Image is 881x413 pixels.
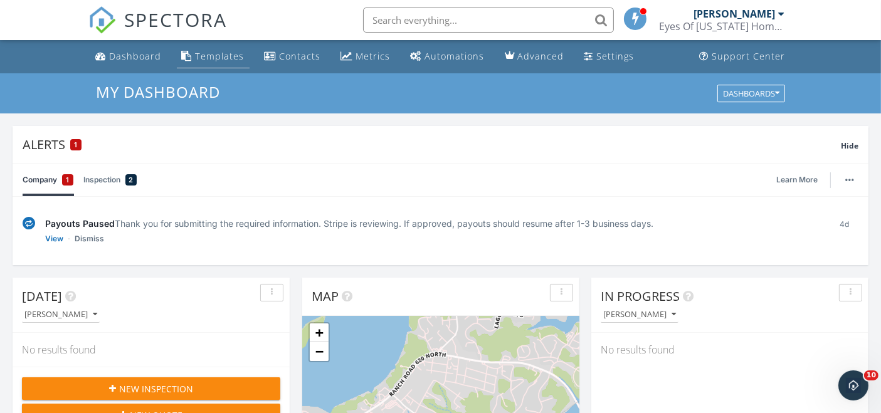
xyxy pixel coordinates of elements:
div: [PERSON_NAME] [694,8,776,20]
a: Company [23,164,73,196]
span: New Inspection [119,382,193,395]
button: [PERSON_NAME] [22,306,100,323]
div: Alerts [23,136,841,153]
div: [PERSON_NAME] [24,310,97,319]
img: The Best Home Inspection Software - Spectora [88,6,116,34]
div: 4d [830,217,858,245]
div: [PERSON_NAME] [603,310,676,319]
button: Dashboards [717,85,785,102]
img: ellipsis-632cfdd7c38ec3a7d453.svg [845,179,854,181]
a: Dismiss [75,233,104,245]
a: Contacts [260,45,326,68]
a: Metrics [336,45,396,68]
a: Settings [579,45,640,68]
span: [DATE] [22,288,62,305]
a: Automations (Basic) [406,45,490,68]
div: Support Center [712,50,786,62]
a: Templates [177,45,250,68]
a: Inspection [83,164,137,196]
img: under-review-2fe708636b114a7f4b8d.svg [23,217,35,230]
a: Dashboard [91,45,167,68]
a: View [45,233,63,245]
div: Automations [425,50,485,62]
span: 10 [864,370,878,380]
a: Zoom in [310,323,329,342]
span: My Dashboard [96,81,220,102]
div: Metrics [356,50,391,62]
div: Dashboards [723,89,779,98]
button: [PERSON_NAME] [601,306,678,323]
span: 2 [129,174,134,186]
span: Payouts Paused [45,218,115,229]
input: Search everything... [363,8,614,33]
span: In Progress [601,288,680,305]
span: 1 [75,140,78,149]
button: New Inspection [22,377,280,400]
div: No results found [591,333,868,367]
span: 1 [66,174,70,186]
a: Advanced [500,45,569,68]
div: Advanced [518,50,564,62]
iframe: Intercom live chat [838,370,868,400]
div: Thank you for submitting the required information. Stripe is reviewing. If approved, payouts shou... [45,217,820,230]
div: Contacts [280,50,321,62]
span: Hide [841,140,858,151]
div: Dashboard [110,50,162,62]
a: Support Center [695,45,791,68]
a: SPECTORA [88,17,228,43]
span: Map [312,288,339,305]
div: Templates [196,50,245,62]
span: SPECTORA [125,6,228,33]
a: Zoom out [310,342,329,361]
div: No results found [13,333,290,367]
a: Learn More [776,174,825,186]
div: Eyes Of Texas Home Inspections [660,20,785,33]
div: Settings [597,50,635,62]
